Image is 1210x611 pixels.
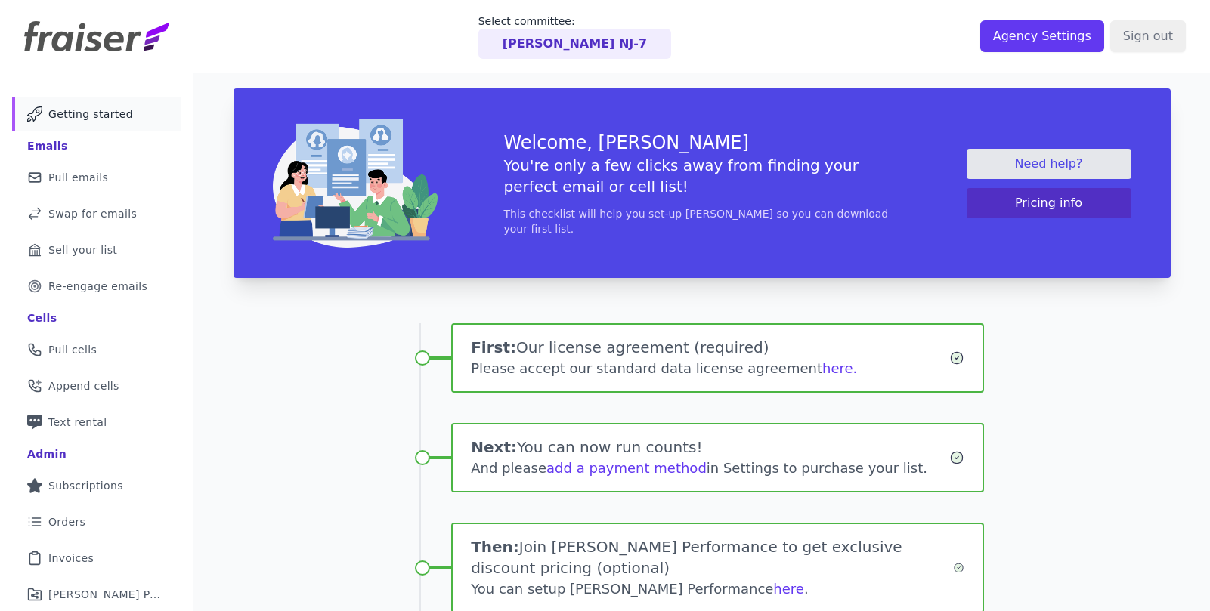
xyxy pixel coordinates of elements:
a: Re-engage emails [12,270,181,303]
span: Pull cells [48,342,97,357]
span: Re-engage emails [48,279,147,294]
a: Select committee: [PERSON_NAME] NJ-7 [478,14,671,59]
a: Append cells [12,369,181,403]
span: [PERSON_NAME] Performance [48,587,162,602]
input: Sign out [1110,20,1186,52]
a: Swap for emails [12,197,181,230]
a: Need help? [967,149,1131,179]
span: First: [471,338,516,356]
div: And please in Settings to purchase your list. [471,458,949,479]
a: Text rental [12,406,181,439]
span: Sell your list [48,242,117,258]
div: Admin [27,446,67,461]
span: Orders [48,514,85,529]
div: Emails [27,138,68,153]
a: Sell your list [12,233,181,267]
img: Fraiser Logo [24,21,169,51]
input: Agency Settings [980,20,1104,52]
p: [PERSON_NAME] NJ-7 [503,35,647,53]
p: This checklist will help you set-up [PERSON_NAME] so you can download your first list. [504,206,900,236]
div: You can setup [PERSON_NAME] Performance . [471,579,952,600]
h5: You're only a few clicks away from finding your perfect email or cell list! [504,155,900,197]
div: Please accept our standard data license agreement [471,358,949,379]
span: Invoices [48,551,94,566]
a: Invoices [12,542,181,575]
h1: Our license agreement (required) [471,337,949,358]
span: Pull emails [48,170,108,185]
a: Getting started [12,97,181,131]
span: Subscriptions [48,478,123,493]
a: Subscriptions [12,469,181,502]
a: Pull cells [12,333,181,366]
button: Pricing info [967,188,1131,218]
span: Swap for emails [48,206,137,221]
h1: You can now run counts! [471,437,949,458]
a: Pull emails [12,161,181,194]
span: Then: [471,538,519,556]
span: Text rental [48,415,107,430]
img: img [273,119,438,248]
a: Orders [12,505,181,538]
a: here [773,581,804,597]
span: Append cells [48,378,119,393]
a: add a payment method [546,460,707,476]
h1: Join [PERSON_NAME] Performance to get exclusive discount pricing (optional) [471,536,952,579]
a: [PERSON_NAME] Performance [12,578,181,611]
div: Cells [27,310,57,326]
p: Select committee: [478,14,671,29]
span: Next: [471,438,517,456]
span: Getting started [48,106,133,122]
h3: Welcome, [PERSON_NAME] [504,131,900,155]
